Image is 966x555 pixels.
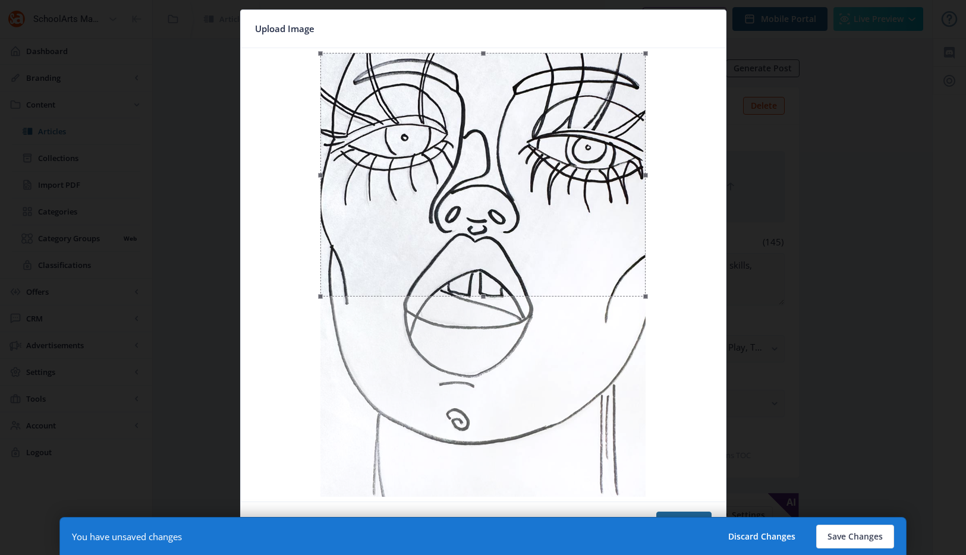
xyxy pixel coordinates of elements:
[816,525,894,548] button: Save Changes
[255,20,314,38] span: Upload Image
[717,525,807,548] button: Discard Changes
[255,512,304,535] button: Cancel
[72,531,182,543] div: You have unsaved changes
[656,512,712,535] button: Confirm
